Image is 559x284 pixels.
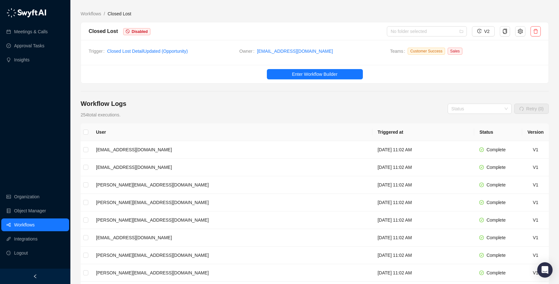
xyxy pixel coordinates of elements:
span: Complete [486,182,506,187]
span: Logout [14,247,28,259]
td: V1 [522,141,549,159]
span: Enter Workflow Builder [292,71,337,78]
span: V2 [484,28,490,35]
a: Approval Tasks [14,39,44,52]
span: check-circle [479,165,484,170]
span: check-circle [479,271,484,275]
span: Complete [486,270,506,275]
td: V1 [522,229,549,247]
td: [PERSON_NAME][EMAIL_ADDRESS][DOMAIN_NAME] [91,176,372,194]
td: [EMAIL_ADDRESS][DOMAIN_NAME] [91,159,372,176]
span: Complete [486,253,506,258]
td: [DATE] 11:02 AM [372,159,474,176]
th: User [91,123,372,141]
button: Retry (0) [514,104,549,114]
span: logout [6,251,11,255]
td: [PERSON_NAME][EMAIL_ADDRESS][DOMAIN_NAME] [91,264,372,282]
span: Owner [239,48,257,55]
span: Sales [448,48,462,55]
td: [DATE] 11:02 AM [372,211,474,229]
span: check-circle [479,200,484,205]
span: Complete [486,235,506,240]
img: logo-05li4sbe.png [6,8,46,18]
span: Complete [486,147,506,152]
span: Complete [486,200,506,205]
button: V2 [472,26,495,36]
span: Complete [486,217,506,223]
span: 254 total executions. [81,112,121,117]
span: Trigger [89,48,107,55]
a: Workflows [79,10,102,17]
td: [EMAIL_ADDRESS][DOMAIN_NAME] [91,229,372,247]
th: Status [474,123,522,141]
a: [EMAIL_ADDRESS][DOMAIN_NAME] [257,48,333,55]
td: V1 [522,176,549,194]
span: check-circle [479,147,484,152]
td: V1 [522,264,549,282]
span: Customer Success [408,48,445,55]
div: Closed Lost [89,27,118,35]
a: Meetings & Calls [14,25,48,38]
span: setting [518,29,523,34]
span: left [33,274,37,279]
span: check-circle [479,218,484,222]
td: [DATE] 11:02 AM [372,141,474,159]
th: Version [522,123,549,141]
span: delete [533,29,538,34]
a: Organization [14,190,39,203]
span: check-circle [479,253,484,257]
td: [DATE] 11:02 AM [372,194,474,211]
td: [PERSON_NAME][EMAIL_ADDRESS][DOMAIN_NAME] [91,211,372,229]
td: [PERSON_NAME][EMAIL_ADDRESS][DOMAIN_NAME] [91,194,372,211]
li: / [104,10,105,17]
span: history [477,29,482,33]
td: V1 [522,194,549,211]
span: copy [502,29,507,34]
h4: Workflow Logs [81,99,126,108]
span: check-circle [479,183,484,187]
td: V1 [522,247,549,264]
a: Closed Lost DetailUpdated (Opportunity) [107,49,188,54]
td: [EMAIL_ADDRESS][DOMAIN_NAME] [91,141,372,159]
span: Complete [486,165,506,170]
td: [DATE] 11:02 AM [372,247,474,264]
div: Open Intercom Messenger [537,262,553,278]
span: stop [126,29,130,33]
a: Integrations [14,233,37,245]
span: Disabled [132,29,148,34]
span: check-circle [479,235,484,240]
td: [DATE] 11:02 AM [372,229,474,247]
span: folder [459,29,463,33]
button: Enter Workflow Builder [267,69,363,79]
span: Closed Lost [108,11,131,16]
td: [PERSON_NAME][EMAIL_ADDRESS][DOMAIN_NAME] [91,247,372,264]
a: Insights [14,53,29,66]
a: Workflows [14,218,35,231]
td: V1 [522,159,549,176]
a: Enter Workflow Builder [81,69,548,79]
td: [DATE] 11:02 AM [372,264,474,282]
td: V1 [522,211,549,229]
td: [DATE] 11:02 AM [372,176,474,194]
span: Teams [390,48,408,57]
a: Object Manager [14,204,46,217]
th: Triggered at [372,123,474,141]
